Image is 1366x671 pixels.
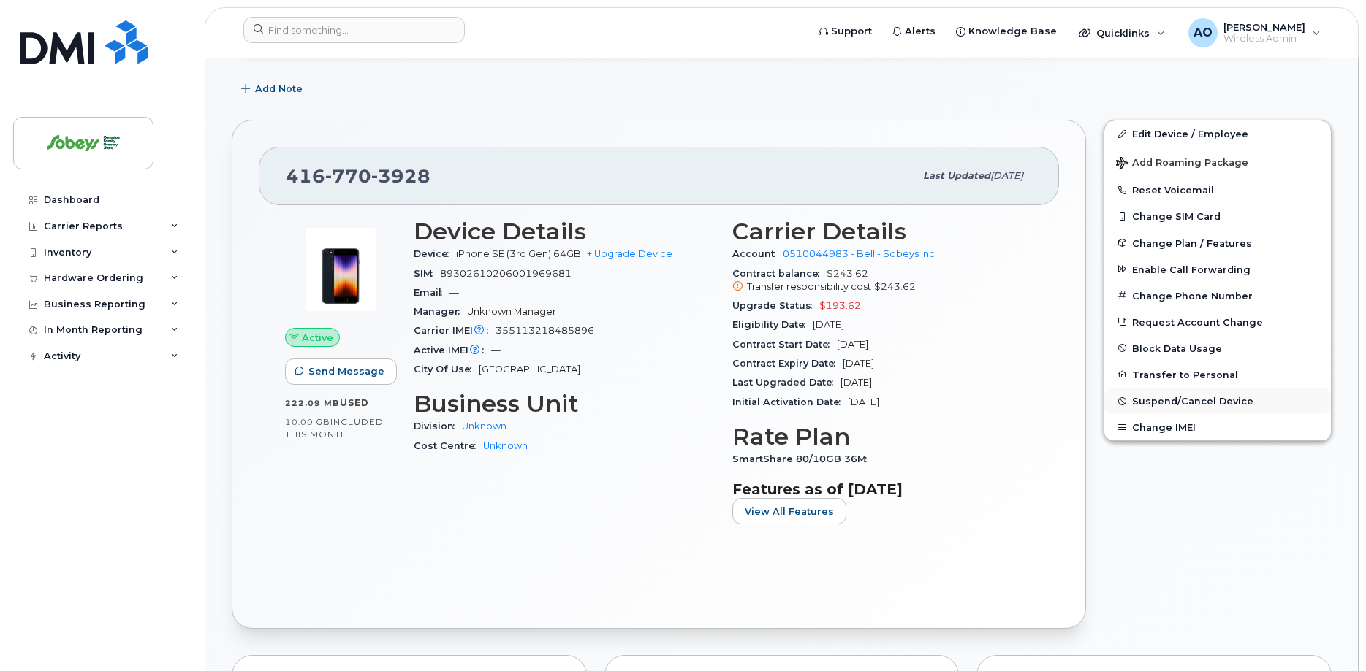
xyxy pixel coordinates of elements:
span: Enable Call Forwarding [1132,264,1251,275]
span: Suspend/Cancel Device [1132,396,1253,407]
input: Find something... [243,17,465,43]
span: Active IMEI [414,345,491,356]
span: View All Features [745,505,834,518]
button: Transfer to Personal [1104,361,1331,388]
span: 222.09 MB [285,398,340,408]
h3: Features as of [DATE] [732,480,1033,498]
a: 0510044983 - Bell - Sobeys Inc. [783,248,937,259]
span: SIM [414,268,440,279]
a: Edit Device / Employee [1104,120,1331,147]
span: Upgrade Status [732,300,819,311]
span: Carrier IMEI [414,325,496,336]
span: Email [414,287,449,298]
span: 10.00 GB [285,417,330,427]
span: Add Note [255,82,303,96]
a: Alerts [882,17,946,46]
span: Alerts [905,24,936,39]
span: Account [732,248,783,259]
span: [DATE] [813,319,844,330]
span: Transfer responsibility cost [747,281,871,292]
span: 770 [325,165,371,187]
span: Manager [414,306,467,317]
span: [DATE] [841,377,872,388]
span: Cost Centre [414,440,483,451]
span: Contract Start Date [732,339,837,350]
span: Active [302,331,333,345]
span: [DATE] [848,396,879,407]
button: Request Account Change [1104,309,1331,335]
button: Change Phone Number [1104,283,1331,309]
button: Reset Voicemail [1104,177,1331,203]
a: Knowledge Base [946,17,1067,46]
span: Last updated [923,170,990,181]
span: iPhone SE (3rd Gen) 64GB [456,248,581,259]
span: 355113218485896 [496,325,594,336]
span: 89302610206001969681 [440,268,572,279]
img: image20231002-3703462-1angbar.jpeg [297,226,384,313]
span: Knowledge Base [968,24,1057,39]
span: Add Roaming Package [1116,157,1248,171]
span: $243.62 [874,281,916,292]
h3: Business Unit [414,391,715,417]
span: Wireless Admin [1223,33,1305,45]
a: Unknown [483,440,528,451]
h3: Rate Plan [732,423,1033,450]
a: + Upgrade Device [587,248,672,259]
span: [DATE] [843,358,874,369]
span: Contract Expiry Date [732,358,843,369]
span: Quicklinks [1096,27,1150,39]
span: Support [831,24,872,39]
button: Suspend/Cancel Device [1104,388,1331,414]
span: $243.62 [732,268,1033,294]
span: Eligibility Date [732,319,813,330]
div: Quicklinks [1069,18,1175,47]
button: Change Plan / Features [1104,230,1331,256]
span: SmartShare 80/10GB 36M [732,453,874,464]
span: Initial Activation Date [732,396,848,407]
span: $193.62 [819,300,861,311]
span: used [340,397,369,408]
span: — [491,345,501,356]
span: Unknown Manager [467,306,556,317]
span: [GEOGRAPHIC_DATA] [479,364,580,375]
button: Change SIM Card [1104,203,1331,229]
a: Unknown [462,421,506,432]
button: Send Message [285,358,397,385]
span: [DATE] [837,339,868,350]
span: 3928 [371,165,430,187]
button: Add Note [232,76,315,102]
span: Send Message [308,364,384,378]
a: Support [808,17,882,46]
span: [PERSON_NAME] [1223,21,1305,33]
span: Division [414,421,462,432]
button: View All Features [732,498,846,524]
button: Change IMEI [1104,414,1331,440]
button: Enable Call Forwarding [1104,256,1331,283]
span: included this month [285,416,384,440]
h3: Device Details [414,218,715,245]
span: AO [1194,24,1213,42]
div: Antonio Orgera [1178,18,1331,47]
span: Change Plan / Features [1132,237,1252,248]
button: Add Roaming Package [1104,147,1331,177]
span: 416 [286,165,430,187]
h3: Carrier Details [732,218,1033,245]
span: — [449,287,459,298]
span: Contract balance [732,268,827,279]
span: [DATE] [990,170,1023,181]
button: Block Data Usage [1104,335,1331,361]
span: Last Upgraded Date [732,377,841,388]
span: City Of Use [414,364,479,375]
span: Device [414,248,456,259]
